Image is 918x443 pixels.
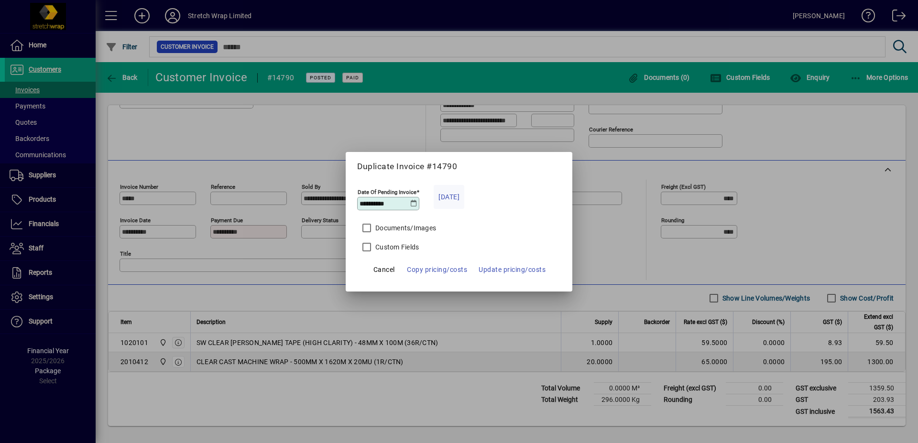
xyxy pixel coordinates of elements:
button: [DATE] [434,185,464,209]
span: Update pricing/costs [479,264,546,275]
span: Cancel [373,264,395,275]
mat-label: Date Of Pending Invoice [358,188,416,195]
button: Copy pricing/costs [403,261,471,278]
span: [DATE] [438,191,459,203]
span: Copy pricing/costs [407,264,467,275]
label: Custom Fields [373,242,419,252]
h5: Duplicate Invoice #14790 [357,162,561,172]
button: Cancel [369,261,399,278]
button: Update pricing/costs [475,261,549,278]
label: Documents/Images [373,223,436,233]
